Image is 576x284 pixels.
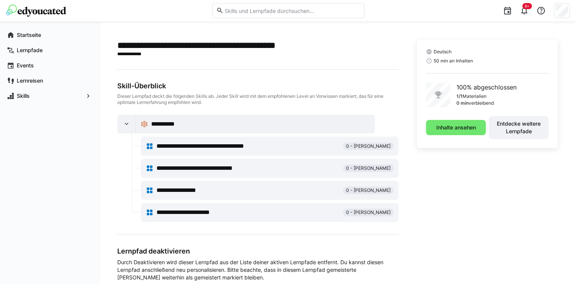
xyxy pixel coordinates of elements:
span: 0 - [PERSON_NAME] [346,187,391,193]
span: 0 - [PERSON_NAME] [346,143,391,149]
span: 0 - [PERSON_NAME] [346,209,391,215]
h3: Lernpfad deaktivieren [117,247,399,255]
p: 100% abgeschlossen [456,83,516,92]
div: Skill-Überblick [117,82,399,90]
p: Materialien [463,93,487,99]
span: Inhalte ansehen [435,124,477,131]
p: 1/1 [456,93,463,99]
span: Durch Deaktivieren wird dieser Lernpfad aus der Liste deiner aktiven Lernpfade entfernt. Du kanns... [117,258,399,281]
p: 0 min [456,100,469,106]
button: Inhalte ansehen [426,120,486,135]
p: verbleibend [469,100,494,106]
span: Deutsch [434,49,452,55]
span: 0 - [PERSON_NAME] [346,165,391,171]
input: Skills und Lernpfade durchsuchen… [223,7,360,14]
span: 9+ [525,4,530,8]
span: Entdecke weitere Lernpfade [493,120,545,135]
button: Entdecke weitere Lernpfade [489,116,549,139]
span: 50 min an Inhalten [434,58,473,64]
div: Dieser Lernpfad deckt die folgenden Skills ab. Jeder Skill wird mit dem empfohlenen Level an Vorw... [117,93,399,105]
